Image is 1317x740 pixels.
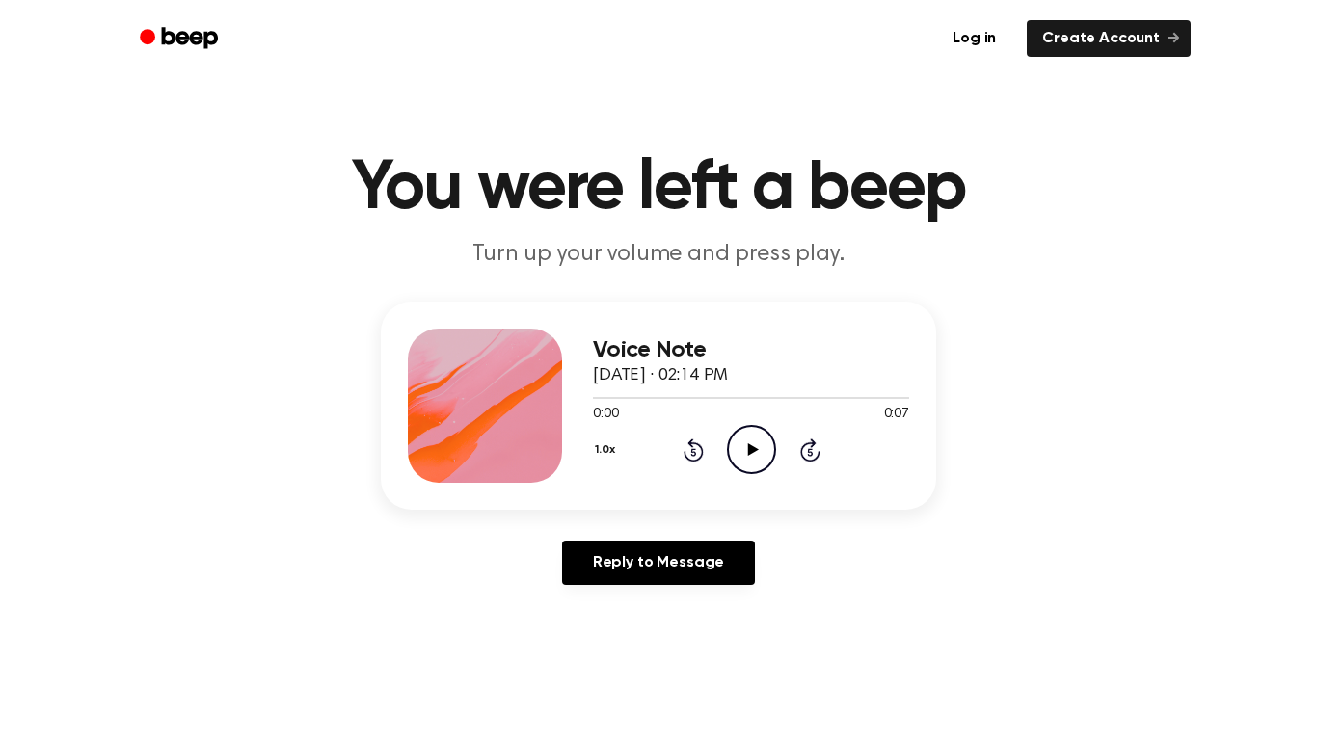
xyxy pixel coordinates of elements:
[562,541,755,585] a: Reply to Message
[593,434,622,466] button: 1.0x
[126,20,235,58] a: Beep
[593,405,618,425] span: 0:00
[165,154,1152,224] h1: You were left a beep
[933,16,1015,61] a: Log in
[288,239,1029,271] p: Turn up your volume and press play.
[593,367,728,384] span: [DATE] · 02:14 PM
[1027,20,1191,57] a: Create Account
[884,405,909,425] span: 0:07
[593,337,909,363] h3: Voice Note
